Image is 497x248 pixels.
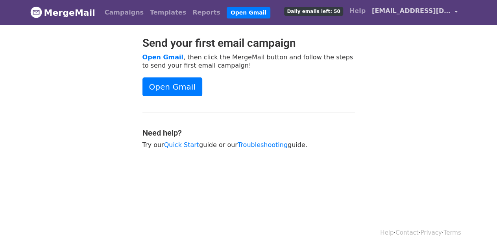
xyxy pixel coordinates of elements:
[142,128,355,138] h4: Need help?
[164,141,199,149] a: Quick Start
[142,141,355,149] p: Try our guide or our guide.
[102,5,147,20] a: Campaigns
[458,210,497,248] iframe: Chat Widget
[369,3,461,22] a: [EMAIL_ADDRESS][DOMAIN_NAME]
[142,37,355,50] h2: Send your first email campaign
[142,53,183,61] a: Open Gmail
[380,229,394,236] a: Help
[238,141,288,149] a: Troubleshooting
[30,6,42,18] img: MergeMail logo
[227,7,270,18] a: Open Gmail
[281,3,346,19] a: Daily emails left: 50
[420,229,442,236] a: Privacy
[189,5,224,20] a: Reports
[142,53,355,70] p: , then click the MergeMail button and follow the steps to send your first email campaign!
[147,5,189,20] a: Templates
[346,3,369,19] a: Help
[443,229,461,236] a: Terms
[284,7,343,16] span: Daily emails left: 50
[142,77,202,96] a: Open Gmail
[30,4,95,21] a: MergeMail
[395,229,418,236] a: Contact
[372,6,451,16] span: [EMAIL_ADDRESS][DOMAIN_NAME]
